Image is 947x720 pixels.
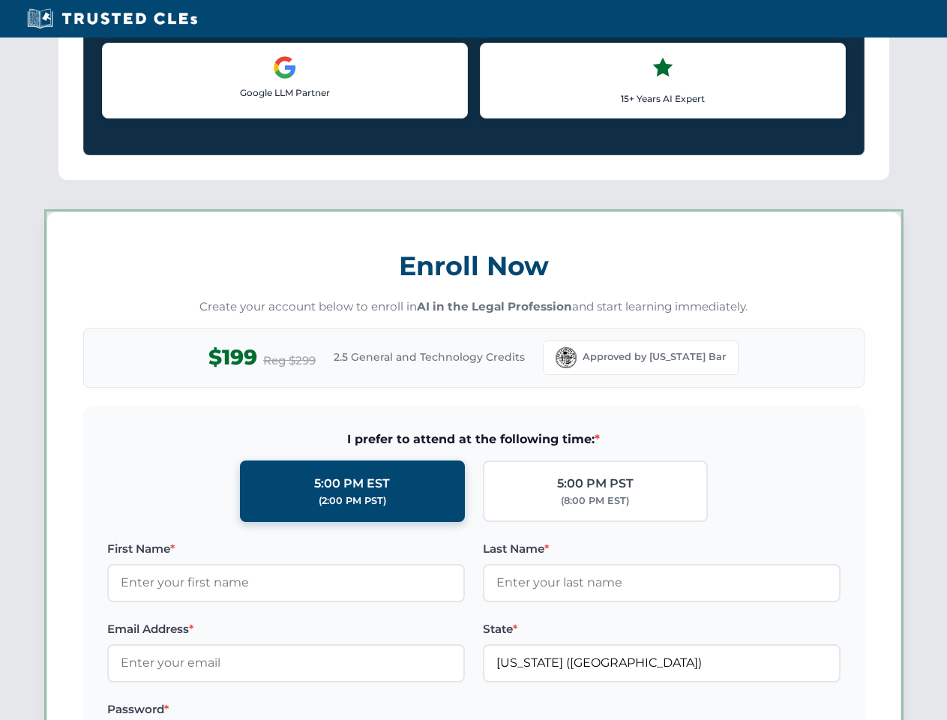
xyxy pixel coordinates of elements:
span: I prefer to attend at the following time: [107,430,841,449]
p: Google LLM Partner [115,85,455,100]
div: (8:00 PM EST) [561,493,629,508]
strong: AI in the Legal Profession [417,299,572,313]
label: Password [107,700,465,718]
div: (2:00 PM PST) [319,493,386,508]
label: First Name [107,540,465,558]
h3: Enroll Now [83,242,865,289]
div: 5:00 PM EST [314,474,390,493]
label: Last Name [483,540,841,558]
img: Florida Bar [556,347,577,368]
p: Create your account below to enroll in and start learning immediately. [83,298,865,316]
span: 2.5 General and Technology Credits [334,349,525,365]
p: 15+ Years AI Expert [493,91,833,106]
div: 5:00 PM PST [557,474,634,493]
img: Trusted CLEs [22,7,202,30]
label: Email Address [107,620,465,638]
input: Florida (FL) [483,644,841,682]
span: Reg $299 [263,352,316,370]
img: Google [273,55,297,79]
input: Enter your first name [107,564,465,601]
span: Approved by [US_STATE] Bar [583,349,726,364]
input: Enter your last name [483,564,841,601]
label: State [483,620,841,638]
input: Enter your email [107,644,465,682]
span: $199 [208,340,257,374]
